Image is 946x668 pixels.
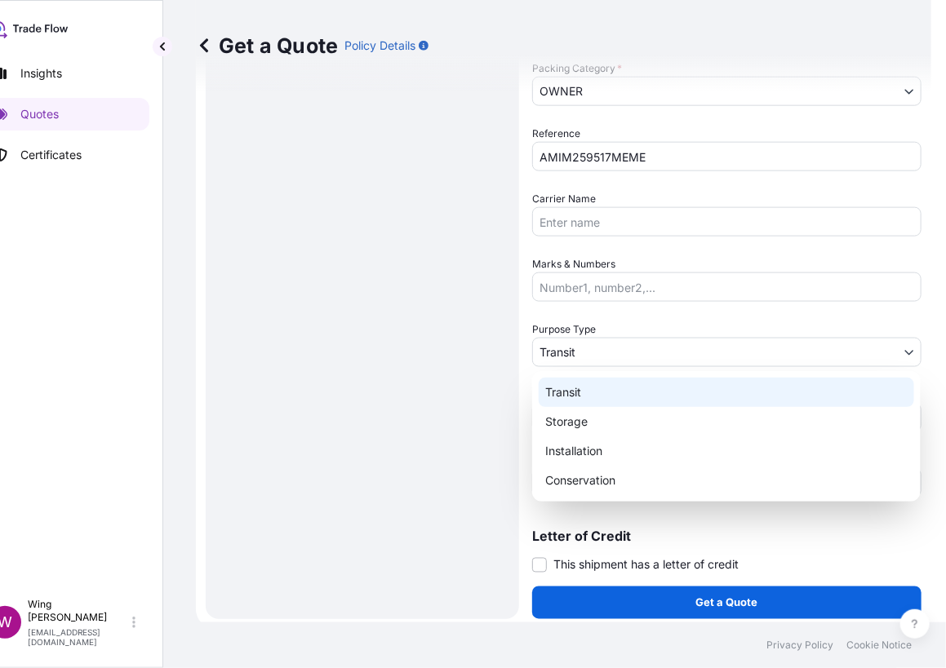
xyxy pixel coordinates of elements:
div: Conservation [539,466,914,495]
p: Policy Details [344,38,415,54]
div: Storage [539,407,914,436]
div: Installation [539,436,914,466]
div: Transit [539,378,914,407]
p: Get a Quote [196,33,338,59]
